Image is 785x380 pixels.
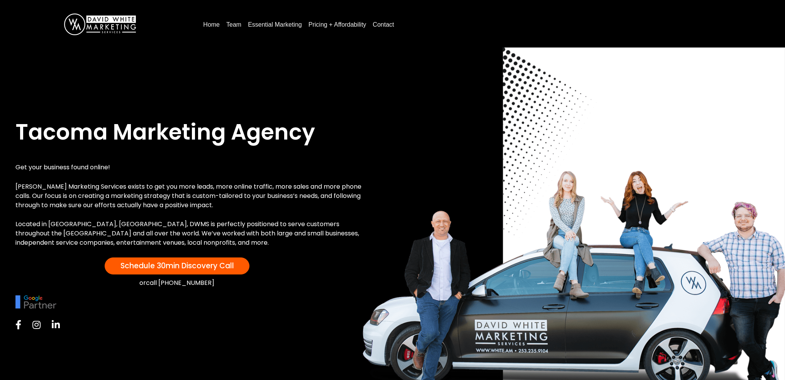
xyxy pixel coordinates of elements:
[15,182,370,210] p: [PERSON_NAME] Marketing Services exists to get you more leads, more online traffic, more sales an...
[200,19,223,31] a: Home
[64,14,136,35] img: DavidWhite-Marketing-Logo
[15,117,315,147] span: Tacoma Marketing Agency
[15,298,56,305] picture: google-partner
[15,295,56,308] img: google-partner
[305,19,370,31] a: Pricing + Affordability
[120,261,234,271] span: Schedule 30min Discovery Call
[223,19,244,31] a: Team
[15,163,370,172] p: Get your business found online!
[105,257,249,274] a: Schedule 30min Discovery Call
[200,18,770,31] nav: Menu
[15,278,339,288] div: or
[15,220,370,247] p: Located in [GEOGRAPHIC_DATA], [GEOGRAPHIC_DATA], DWMS is perfectly positioned to serve customers ...
[370,19,397,31] a: Contact
[146,278,214,287] a: call [PHONE_NUMBER]
[64,20,136,27] a: DavidWhite-Marketing-Logo
[245,19,305,31] a: Essential Marketing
